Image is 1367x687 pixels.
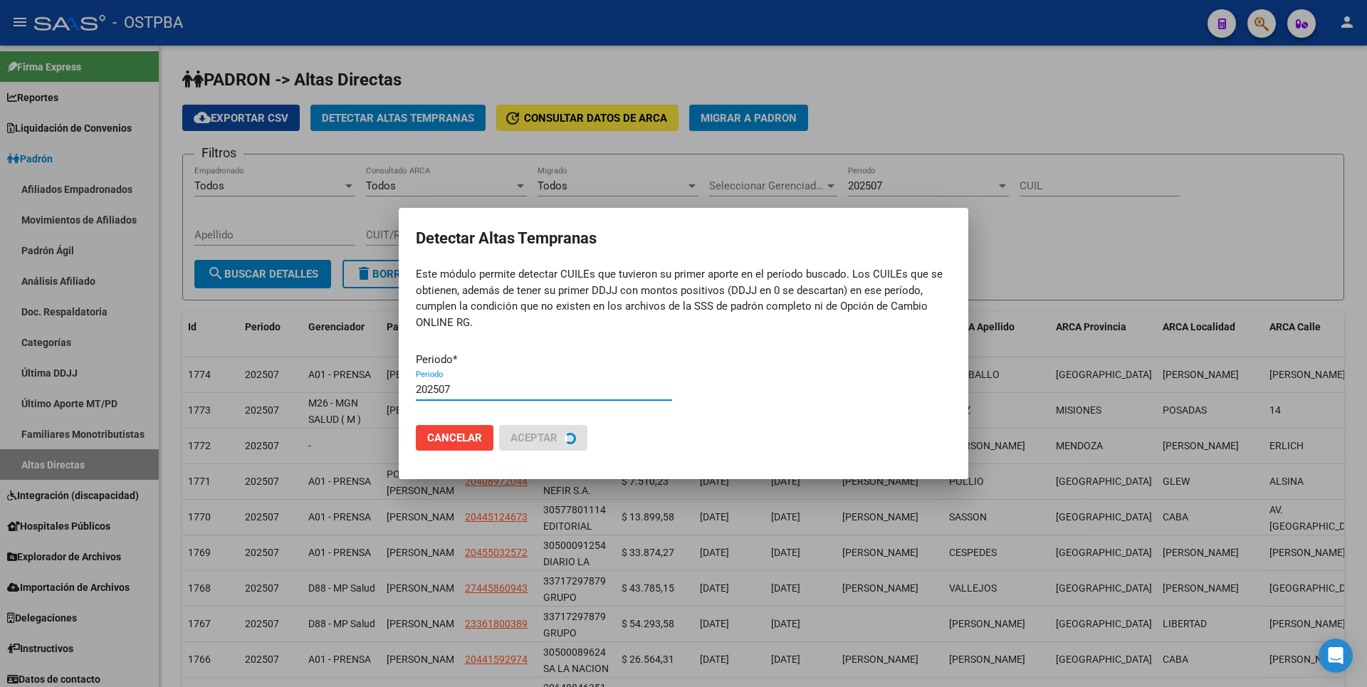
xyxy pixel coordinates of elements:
span: Cancelar [427,431,482,444]
h2: Detectar Altas Tempranas [416,225,951,252]
p: Este módulo permite detectar CUILEs que tuvieron su primer aporte en el período buscado. Los CUIL... [416,266,951,330]
div: Open Intercom Messenger [1319,639,1353,673]
p: Periodo [416,352,672,368]
button: Aceptar [499,425,587,451]
button: Cancelar [416,425,493,451]
span: Aceptar [510,431,557,444]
